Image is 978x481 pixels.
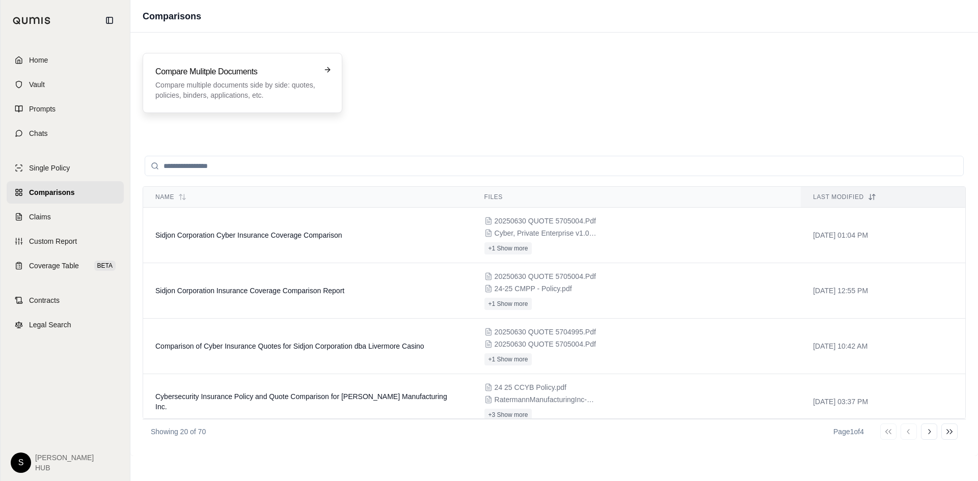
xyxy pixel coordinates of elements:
span: Cybersecurity Insurance Policy and Quote Comparison for Ratermann Manufacturing Inc. [155,392,447,411]
a: Coverage TableBETA [7,254,124,277]
span: Sidjon Corporation Cyber Insurance Coverage Comparison [155,231,342,239]
button: +1 Show more [484,242,532,254]
span: 24-25 CMPP - Policy.pdf [495,284,572,294]
a: Single Policy [7,157,124,179]
p: Compare multiple documents side by side: quotes, policies, binders, applications, etc. [155,80,315,100]
img: Qumis Logo [13,17,51,24]
a: Vault [7,73,124,96]
span: RatermannManufacturingInc-QCB-250-5GTO7ECP-Cowbell-Specimen-Doc..pdf [495,394,596,405]
span: Chats [29,128,48,138]
span: BETA [94,261,116,271]
span: Legal Search [29,320,71,330]
button: +1 Show more [484,353,532,365]
span: Custom Report [29,236,77,246]
span: 20250630 QUOTE 5704995.Pdf [495,327,596,337]
span: Vault [29,79,45,90]
a: Custom Report [7,230,124,252]
td: [DATE] 10:42 AM [801,319,965,374]
div: Page 1 of 4 [833,427,864,437]
span: 20250630 QUOTE 5705004.Pdf [495,216,596,226]
a: Contracts [7,289,124,312]
p: Showing 20 of 70 [151,427,206,437]
span: Comparison of Cyber Insurance Quotes for Sidjon Corporation dba Livermore Casino [155,342,424,350]
span: 20250630 QUOTE 5705004.Pdf [495,271,596,281]
button: +3 Show more [484,409,532,421]
span: Single Policy [29,163,70,173]
h1: Comparisons [143,9,201,23]
th: Files [472,187,801,208]
span: Contracts [29,295,60,305]
span: [PERSON_NAME] [35,452,94,463]
span: Home [29,55,48,65]
span: Prompts [29,104,56,114]
span: 24 25 CCYB Policy.pdf [495,382,566,392]
span: 20250630 QUOTE 5705004.Pdf [495,339,596,349]
a: Comparisons [7,181,124,204]
span: Claims [29,212,51,222]
div: Last modified [813,193,953,201]
span: HUB [35,463,94,473]
h3: Compare Mulitple Documents [155,66,315,78]
a: Chats [7,122,124,145]
a: Prompts [7,98,124,120]
div: S [11,452,31,473]
td: [DATE] 03:37 PM [801,374,965,430]
a: Home [7,49,124,71]
span: Cyber, Private Enterprise v1.0.pdf [495,228,596,238]
a: Claims [7,206,124,228]
button: Collapse sidebar [101,12,118,29]
div: Name [155,193,460,201]
span: Coverage Table [29,261,79,271]
span: Comparisons [29,187,74,197]
td: [DATE] 01:04 PM [801,208,965,263]
td: [DATE] 12:55 PM [801,263,965,319]
span: Sidjon Corporation Insurance Coverage Comparison Report [155,287,344,295]
a: Legal Search [7,314,124,336]
button: +1 Show more [484,298,532,310]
